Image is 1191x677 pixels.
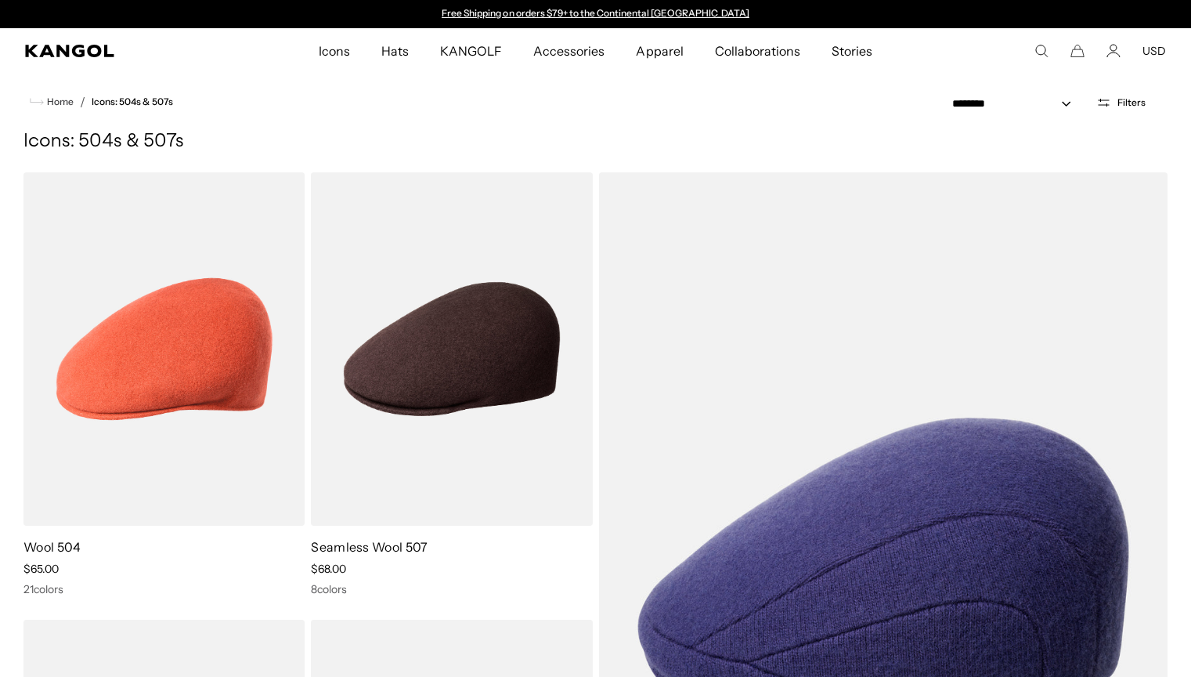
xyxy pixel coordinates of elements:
a: Stories [816,28,888,74]
button: Open filters [1087,96,1155,110]
a: Wool 504 [23,539,81,555]
slideshow-component: Announcement bar [435,8,757,20]
a: Home [30,95,74,109]
span: Accessories [533,28,605,74]
a: KANGOLF [424,28,518,74]
span: Stories [832,28,872,74]
span: Icons [319,28,350,74]
div: 1 of 2 [435,8,757,20]
select: Sort by: Featured [946,96,1087,112]
img: Wool 504 [23,172,305,526]
a: Apparel [620,28,698,74]
a: Seamless Wool 507 [311,539,428,555]
span: Collaborations [715,28,800,74]
a: Icons [303,28,366,74]
span: $68.00 [311,562,346,576]
a: Kangol [25,45,210,57]
img: Seamless Wool 507 [311,172,592,526]
div: Announcement [435,8,757,20]
span: Apparel [636,28,683,74]
span: $65.00 [23,562,59,576]
span: KANGOLF [440,28,502,74]
a: Free Shipping on orders $79+ to the Continental [GEOGRAPHIC_DATA] [442,7,749,19]
a: Collaborations [699,28,816,74]
li: / [74,92,85,111]
a: Icons: 504s & 507s [92,96,173,107]
span: Hats [381,28,409,74]
button: USD [1142,44,1166,58]
span: Home [44,96,74,107]
h1: Icons: 504s & 507s [23,130,1168,154]
span: Filters [1117,97,1146,108]
div: 8 colors [311,582,592,596]
a: Account [1106,44,1121,58]
a: Accessories [518,28,620,74]
div: 21 colors [23,582,305,596]
summary: Search here [1034,44,1048,58]
button: Cart [1070,44,1085,58]
a: Hats [366,28,424,74]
